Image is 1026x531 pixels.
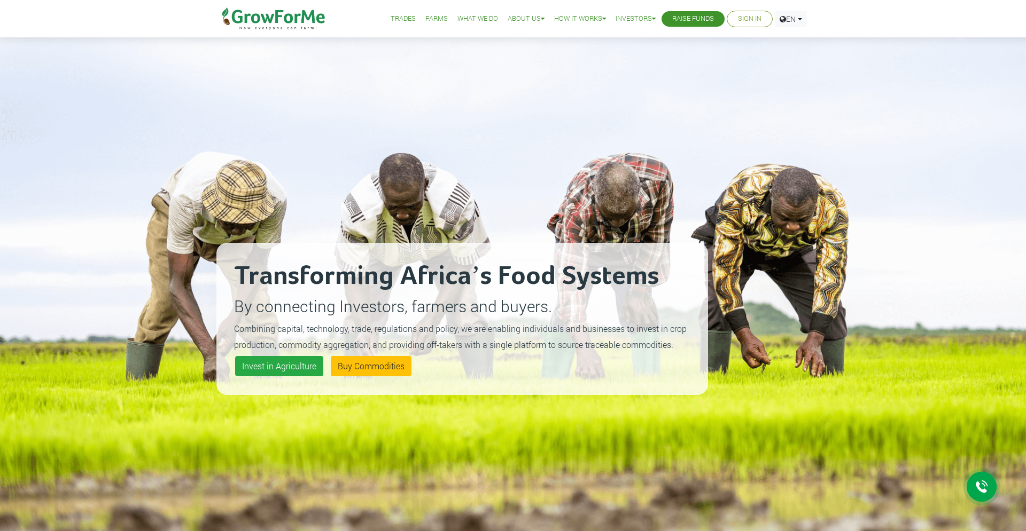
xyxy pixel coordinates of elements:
small: Combining capital, technology, trade, regulations and policy, we are enabling individuals and bus... [234,323,687,350]
a: About Us [508,13,545,25]
a: Buy Commodities [331,356,411,376]
p: By connecting Investors, farmers and buyers. [234,294,690,318]
a: What We Do [457,13,498,25]
a: EN [775,11,807,27]
a: Trades [391,13,416,25]
h2: Transforming Africa’s Food Systems [234,260,690,292]
a: Raise Funds [672,13,714,25]
a: Sign In [738,13,761,25]
a: Farms [425,13,448,25]
a: How it Works [554,13,606,25]
a: Investors [616,13,656,25]
a: Invest in Agriculture [235,356,323,376]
